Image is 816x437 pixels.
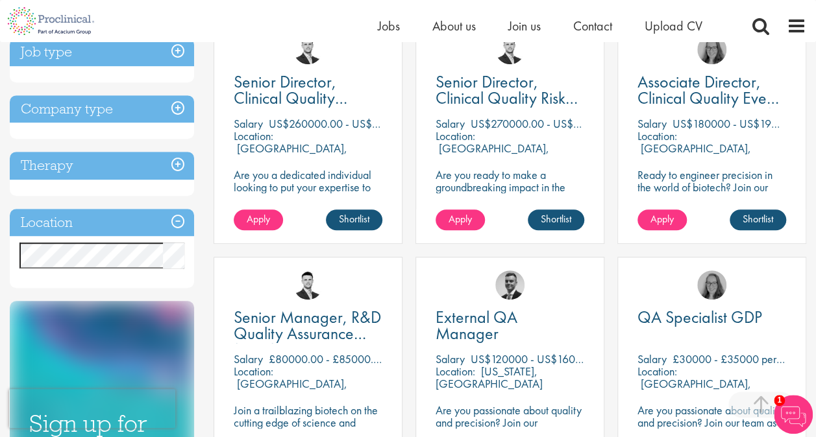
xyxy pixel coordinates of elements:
[234,364,273,379] span: Location:
[247,212,270,226] span: Apply
[269,351,436,366] p: £80000.00 - £85000.00 per annum
[495,35,525,64] img: Joshua Godden
[9,389,175,428] iframe: reCAPTCHA
[432,18,476,34] a: About us
[637,74,786,106] a: Associate Director, Clinical Quality Event Management (GCP)
[774,395,785,406] span: 1
[234,169,382,242] p: Are you a dedicated individual looking to put your expertise to work fully flexibly in a remote p...
[436,351,465,366] span: Salary
[697,35,726,64] img: Ingrid Aymes
[774,395,813,434] img: Chatbot
[471,351,644,366] p: US$120000 - US$160000 per annum
[637,128,677,143] span: Location:
[10,38,194,66] h3: Job type
[645,18,702,34] a: Upload CV
[436,306,517,344] span: External QA Manager
[436,74,584,106] a: Senior Director, Clinical Quality Risk Management
[436,364,475,379] span: Location:
[436,128,475,143] span: Location:
[495,270,525,300] img: Alex Bill
[10,209,194,237] h3: Location
[637,169,786,242] p: Ready to engineer precision in the world of biotech? Join our client's cutting-edge team and play...
[234,309,382,342] a: Senior Manager, R&D Quality Assurance (GCP)
[234,306,381,360] span: Senior Manager, R&D Quality Assurance (GCP)
[436,169,584,242] p: Are you ready to make a groundbreaking impact in the world of biotechnology? Join a growing compa...
[436,309,584,342] a: External QA Manager
[234,351,263,366] span: Salary
[673,351,808,366] p: £30000 - £35000 per annum
[234,141,347,168] p: [GEOGRAPHIC_DATA], [GEOGRAPHIC_DATA]
[234,74,382,106] a: Senior Director, Clinical Quality Assurance
[234,128,273,143] span: Location:
[293,35,323,64] img: Joshua Godden
[697,270,726,300] img: Ingrid Aymes
[269,116,475,131] p: US$260000.00 - US$280000.00 per annum
[637,309,786,325] a: QA Specialist GDP
[326,209,382,230] a: Shortlist
[10,95,194,123] h3: Company type
[436,116,465,131] span: Salary
[234,209,283,230] a: Apply
[528,209,584,230] a: Shortlist
[573,18,612,34] a: Contact
[436,364,543,391] p: [US_STATE], [GEOGRAPHIC_DATA]
[436,209,485,230] a: Apply
[637,141,751,168] p: [GEOGRAPHIC_DATA], [GEOGRAPHIC_DATA]
[637,116,667,131] span: Salary
[436,71,578,125] span: Senior Director, Clinical Quality Risk Management
[471,116,676,131] p: US$270000.00 - US$290000.00 per annum
[730,209,786,230] a: Shortlist
[378,18,400,34] a: Jobs
[10,152,194,180] h3: Therapy
[449,212,472,226] span: Apply
[637,71,779,125] span: Associate Director, Clinical Quality Event Management (GCP)
[637,364,677,379] span: Location:
[637,376,751,403] p: [GEOGRAPHIC_DATA], [GEOGRAPHIC_DATA]
[637,209,687,230] a: Apply
[508,18,541,34] a: Join us
[234,376,347,403] p: [GEOGRAPHIC_DATA], [GEOGRAPHIC_DATA]
[234,116,263,131] span: Salary
[436,141,549,168] p: [GEOGRAPHIC_DATA], [GEOGRAPHIC_DATA]
[293,270,323,300] img: Joshua Godden
[650,212,674,226] span: Apply
[234,71,347,125] span: Senior Director, Clinical Quality Assurance
[637,351,667,366] span: Salary
[637,306,762,328] span: QA Specialist GDP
